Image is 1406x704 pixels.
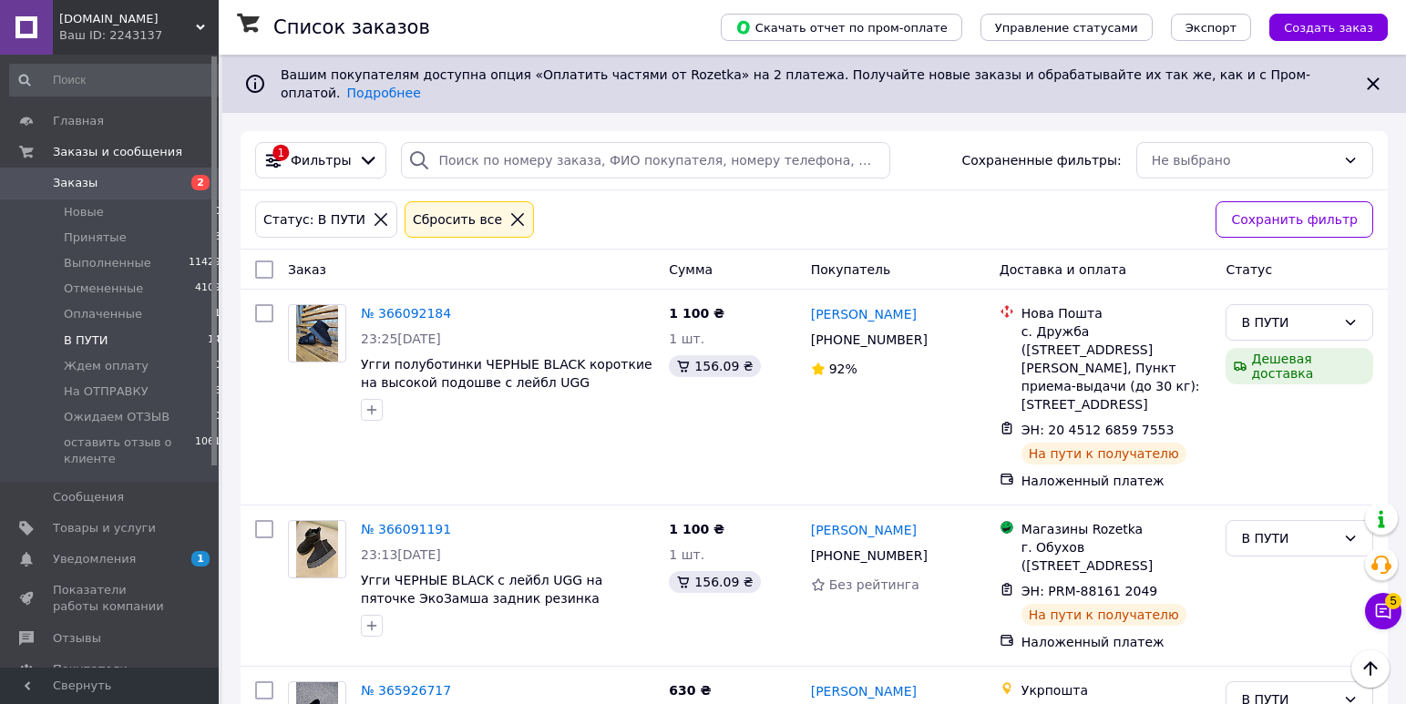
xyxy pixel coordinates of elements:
[1351,649,1390,688] button: Наверх
[1251,19,1388,34] a: Создать заказ
[361,332,441,346] span: 23:25[DATE]
[409,209,506,230] div: Сбросить все
[669,332,704,346] span: 1 шт.
[195,434,221,467] span: 1061
[1241,528,1336,548] div: В ПУТИ
[64,358,149,374] span: Ждем оплату
[53,144,182,160] span: Заказы и сообщения
[669,547,704,562] span: 1 шт.
[361,306,451,321] a: № 366092184
[9,64,222,97] input: Поиск
[59,27,219,44] div: Ваш ID: 2243137
[260,209,369,230] div: Статус: В ПУТИ
[1021,681,1212,699] div: Укрпошта
[347,86,421,100] a: Подробнее
[214,230,221,246] span: 8
[980,14,1153,41] button: Управление статусами
[401,142,889,179] input: Поиск по номеру заказа, ФИО покупателя, номеру телефона, Email, номеру накладной
[811,548,928,563] span: [PHONE_NUMBER]
[1241,312,1336,332] div: В ПУТИ
[829,362,857,376] span: 92%
[288,262,326,277] span: Заказ
[1216,201,1373,238] button: Сохранить фильтр
[273,16,430,38] h1: Список заказов
[361,547,441,562] span: 23:13[DATE]
[53,582,169,615] span: Показатели работы компании
[1185,21,1237,35] span: Экспорт
[1231,209,1358,230] span: Сохранить фильтр
[53,520,156,536] span: Товары и услуги
[1171,14,1251,41] button: Экспорт
[64,204,104,220] span: Новые
[1269,14,1388,41] button: Создать заказ
[1021,443,1186,464] div: На пути к получателю
[1021,322,1212,413] div: с. Дружба ([STREET_ADDRESS][PERSON_NAME], Пункт приема-выдачи (до 30 кг): [STREET_ADDRESS]
[53,175,97,191] span: Заказы
[64,255,151,271] span: Выполненные
[288,304,346,362] a: Фото товару
[669,355,760,377] div: 156.09 ₴
[811,262,891,277] span: Покупатель
[1365,593,1401,629] button: Чат с покупателем5
[296,305,339,362] img: Фото товару
[191,175,210,190] span: 2
[214,306,221,322] span: 1
[361,522,451,536] a: № 366091191
[1021,304,1212,322] div: Нова Пошта
[1021,584,1157,598] span: ЭН: PRM-88161 2049
[1152,150,1336,170] div: Не выбрано
[1021,538,1212,575] div: г. Обухов ([STREET_ADDRESS]
[64,306,142,322] span: Оплаченные
[669,571,760,593] div: 156.09 ₴
[1021,472,1212,490] div: Наложенный платеж
[291,151,351,169] span: Фильтры
[361,683,451,698] a: № 365926717
[64,383,149,400] span: На ОТПРАВКУ
[64,281,143,297] span: Отмененные
[53,113,104,129] span: Главная
[1284,21,1373,35] span: Создать заказ
[669,262,713,277] span: Сумма
[1021,633,1212,651] div: Наложенный платеж
[669,522,724,536] span: 1 100 ₴
[811,521,917,539] a: [PERSON_NAME]
[214,409,221,425] span: 0
[53,661,128,678] span: Покупатели
[296,521,339,577] img: Фото товару
[281,67,1310,100] span: Вашим покупателям доступна опция «Оплатить частями от Rozetka» на 2 платежа. Получайте новые зака...
[811,305,917,323] a: [PERSON_NAME]
[961,151,1121,169] span: Сохраненные фильтры:
[1226,348,1373,384] div: Дешевая доставка
[214,383,221,400] span: 6
[208,332,221,349] span: 14
[735,19,948,36] span: Скачать отчет по пром-оплате
[214,358,221,374] span: 0
[1021,520,1212,538] div: Магазины Rozetka
[191,551,210,566] span: 1
[1226,262,1272,277] span: Статус
[1021,423,1175,437] span: ЭН: 20 4512 6859 7553
[721,14,962,41] button: Скачать отчет по пром-оплате
[64,434,195,467] span: оставить отзыв о клиенте
[64,409,169,425] span: Ожидаем ОТЗЫВ
[361,357,652,408] a: Угги полуботинки ЧЕРНЫЕ BLACK короткие на высокой подошве с лейбл UGG ЭкоЗАМША низкие женские осе...
[1385,593,1401,609] span: 5
[53,630,101,647] span: Отзывы
[288,520,346,578] a: Фото товару
[669,306,724,321] span: 1 100 ₴
[669,683,711,698] span: 630 ₴
[1021,604,1186,626] div: На пути к получателю
[64,230,127,246] span: Принятые
[64,332,108,349] span: В ПУТИ
[53,551,136,567] span: Уведомления
[811,682,917,700] a: [PERSON_NAME]
[811,332,928,347] span: [PHONE_NUMBER]
[995,21,1138,35] span: Управление статусами
[195,281,221,297] span: 4109
[59,11,196,27] span: ЗразОК.in.ua
[829,577,919,592] span: Без рейтинга
[361,573,609,642] a: Угги ЧЕРНЫЕ BLACK с лейбл UGG на пяточке ЭкоЗамша задник резинка полуботинки на высокой платформе...
[214,204,221,220] span: 0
